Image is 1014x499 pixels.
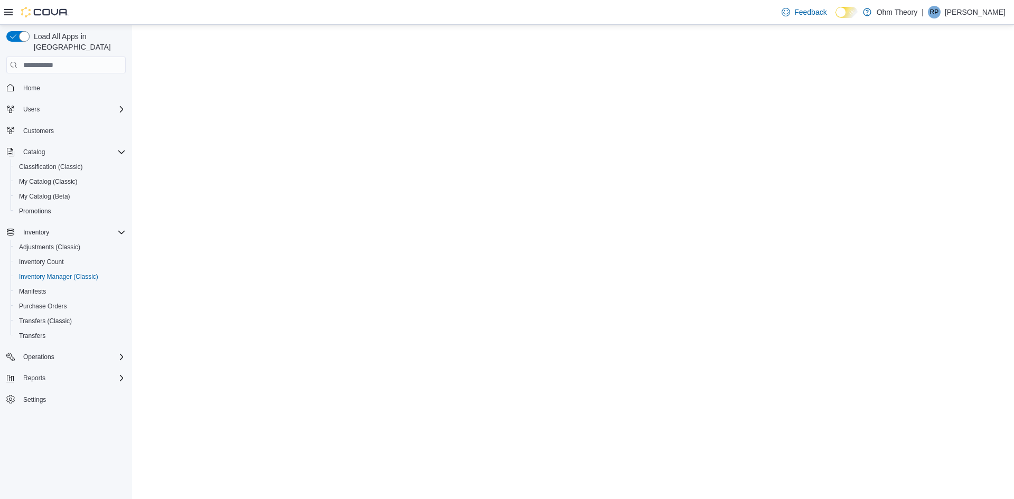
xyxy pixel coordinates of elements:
input: Dark Mode [835,7,858,18]
button: Adjustments (Classic) [11,240,130,255]
span: My Catalog (Classic) [15,175,126,188]
span: Promotions [15,205,126,218]
span: Inventory [23,228,49,237]
nav: Complex example [6,76,126,435]
span: Customers [23,127,54,135]
span: Operations [23,353,54,361]
span: Inventory Count [19,258,64,266]
button: Customers [2,123,130,138]
span: My Catalog (Beta) [15,190,126,203]
p: [PERSON_NAME] [945,6,1006,18]
button: Home [2,80,130,95]
div: Romeo Patel [928,6,941,18]
span: Adjustments (Classic) [19,243,80,251]
button: Users [19,103,44,116]
span: Adjustments (Classic) [15,241,126,253]
p: | [922,6,924,18]
button: Manifests [11,284,130,299]
button: Classification (Classic) [11,159,130,174]
span: Users [23,105,40,114]
span: Reports [19,372,126,384]
span: Manifests [19,287,46,296]
span: Home [23,84,40,92]
button: Reports [19,372,50,384]
span: Inventory Count [15,256,126,268]
button: Inventory [19,226,53,239]
span: Load All Apps in [GEOGRAPHIC_DATA] [30,31,126,52]
button: Operations [19,351,59,363]
a: Inventory Count [15,256,68,268]
span: Promotions [19,207,51,215]
span: Classification (Classic) [15,161,126,173]
a: Classification (Classic) [15,161,87,173]
span: Inventory Manager (Classic) [15,270,126,283]
button: Promotions [11,204,130,219]
span: Users [19,103,126,116]
a: Manifests [15,285,50,298]
span: Transfers [15,329,126,342]
button: Catalog [2,145,130,159]
button: Users [2,102,130,117]
a: Home [19,82,44,95]
button: Catalog [19,146,49,158]
button: My Catalog (Beta) [11,189,130,204]
a: Feedback [777,2,831,23]
span: My Catalog (Classic) [19,177,78,186]
p: Ohm Theory [877,6,918,18]
button: Purchase Orders [11,299,130,314]
button: Inventory Count [11,255,130,269]
button: Inventory Manager (Classic) [11,269,130,284]
img: Cova [21,7,69,17]
span: Purchase Orders [15,300,126,313]
span: Transfers (Classic) [15,315,126,327]
span: Classification (Classic) [19,163,83,171]
a: Transfers [15,329,50,342]
button: Reports [2,371,130,385]
span: RP [930,6,939,18]
a: Settings [19,393,50,406]
span: Customers [19,124,126,137]
a: Purchase Orders [15,300,71,313]
span: Reports [23,374,45,382]
span: Settings [19,393,126,406]
a: Adjustments (Classic) [15,241,84,253]
span: Catalog [23,148,45,156]
span: Purchase Orders [19,302,67,310]
a: Promotions [15,205,55,218]
span: Transfers [19,332,45,340]
span: Home [19,81,126,94]
span: Operations [19,351,126,363]
a: Transfers (Classic) [15,315,76,327]
a: My Catalog (Classic) [15,175,82,188]
span: Catalog [19,146,126,158]
button: Inventory [2,225,130,240]
span: Inventory [19,226,126,239]
a: Inventory Manager (Classic) [15,270,102,283]
span: Inventory Manager (Classic) [19,272,98,281]
button: Transfers (Classic) [11,314,130,328]
span: Manifests [15,285,126,298]
button: Transfers [11,328,130,343]
span: My Catalog (Beta) [19,192,70,201]
span: Feedback [794,7,827,17]
span: Settings [23,396,46,404]
a: Customers [19,125,58,137]
a: My Catalog (Beta) [15,190,74,203]
span: Transfers (Classic) [19,317,72,325]
button: Operations [2,350,130,364]
button: Settings [2,392,130,407]
button: My Catalog (Classic) [11,174,130,189]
